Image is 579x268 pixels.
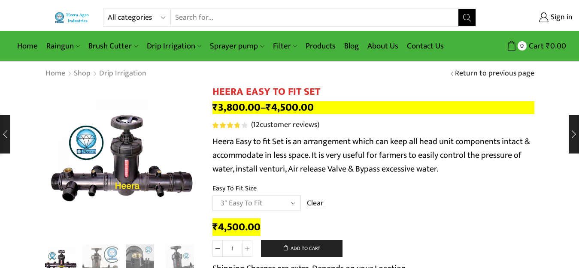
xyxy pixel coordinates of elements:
[212,99,261,116] bdi: 3,800.00
[212,99,218,116] span: ₹
[13,36,42,56] a: Home
[251,120,319,131] a: (12customer reviews)
[42,36,84,56] a: Raingun
[261,240,343,257] button: Add to cart
[45,86,200,240] img: Heera Easy To Fit Set
[485,38,566,54] a: 0 Cart ₹0.00
[223,241,242,257] input: Product quantity
[45,68,147,79] nav: Breadcrumb
[518,41,527,50] span: 0
[455,68,534,79] a: Return to previous page
[212,184,257,193] label: Easy To Fit Size
[73,68,91,79] a: Shop
[84,36,142,56] a: Brush Cutter
[212,135,534,176] p: Heera Easy to fit Set is an arrangement which can keep all head unit components intact & accommod...
[489,10,573,25] a: Sign in
[301,36,340,56] a: Products
[206,36,268,56] a: Sprayer pump
[546,39,550,53] span: ₹
[212,101,534,114] p: –
[142,36,206,56] a: Drip Irrigation
[403,36,448,56] a: Contact Us
[363,36,403,56] a: About Us
[253,118,260,131] span: 12
[527,40,544,52] span: Cart
[45,86,200,240] div: 1 / 8
[269,36,301,56] a: Filter
[212,122,247,128] div: Rated 3.83 out of 5
[307,198,324,209] a: Clear options
[212,122,239,128] span: Rated out of 5 based on customer ratings
[212,218,218,236] span: ₹
[549,12,573,23] span: Sign in
[99,68,147,79] a: Drip Irrigation
[340,36,363,56] a: Blog
[546,39,566,53] bdi: 0.00
[266,99,314,116] bdi: 4,500.00
[266,99,271,116] span: ₹
[212,86,534,98] h1: HEERA EASY TO FIT SET
[212,122,249,128] span: 12
[212,218,261,236] bdi: 4,500.00
[458,9,476,26] button: Search button
[171,9,458,26] input: Search for...
[45,68,66,79] a: Home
